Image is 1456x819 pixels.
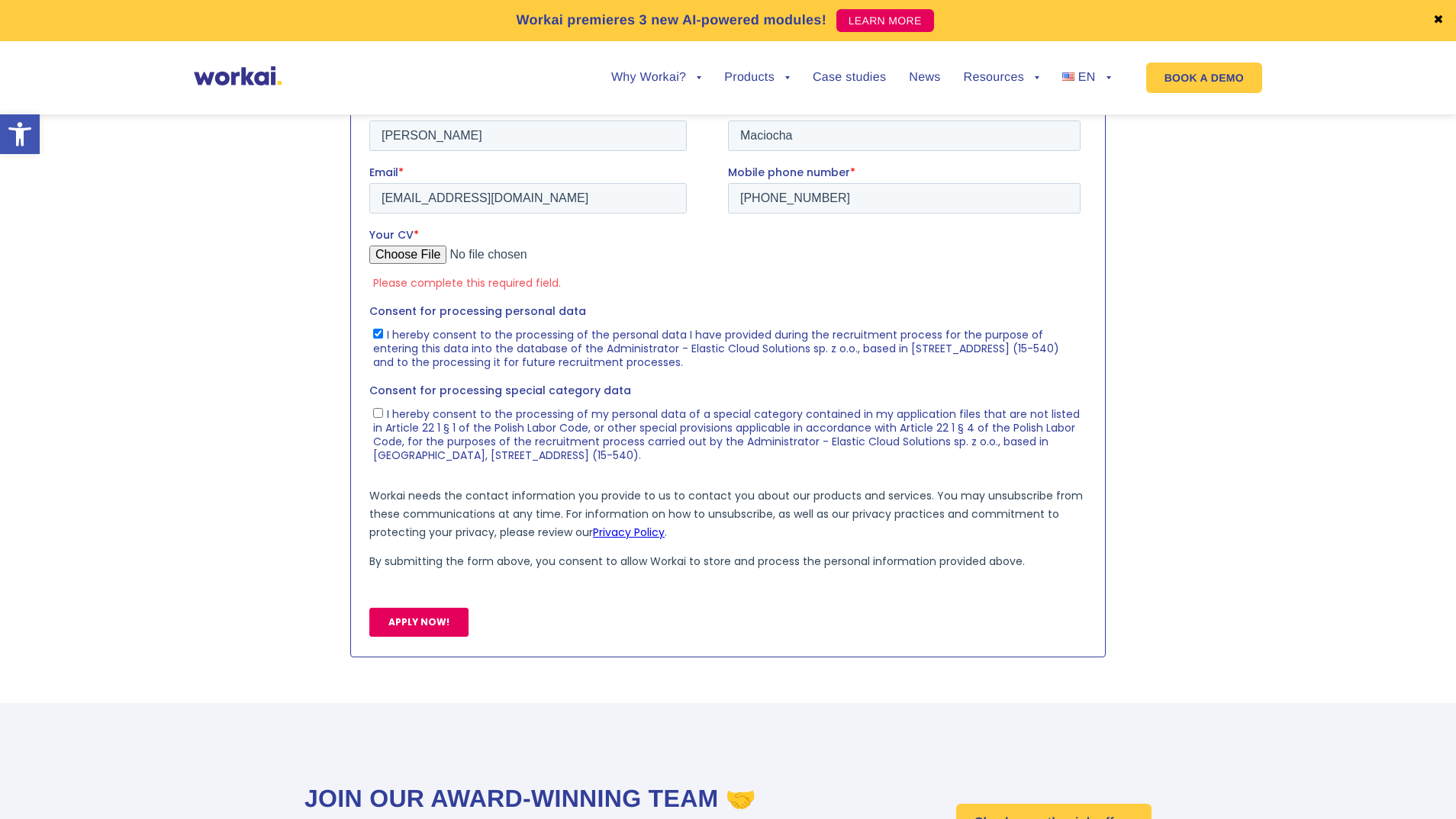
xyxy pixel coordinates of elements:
[964,72,1039,84] a: Resources
[304,782,790,815] h2: Join our award-winning team 🤝
[1078,71,1096,84] span: EN
[836,9,934,32] a: LEARN MORE
[611,72,701,84] a: Why Workai?
[1146,63,1262,93] a: BOOK A DEMO
[516,10,826,31] p: Workai premieres 3 new AI-powered modules!
[813,72,886,84] a: Case studies
[369,102,1087,650] iframe: To enrich screen reader interactions, please activate Accessibility in Grammarly extension settings
[1433,14,1444,27] a: ✖
[909,72,940,84] a: News
[724,72,790,84] a: Products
